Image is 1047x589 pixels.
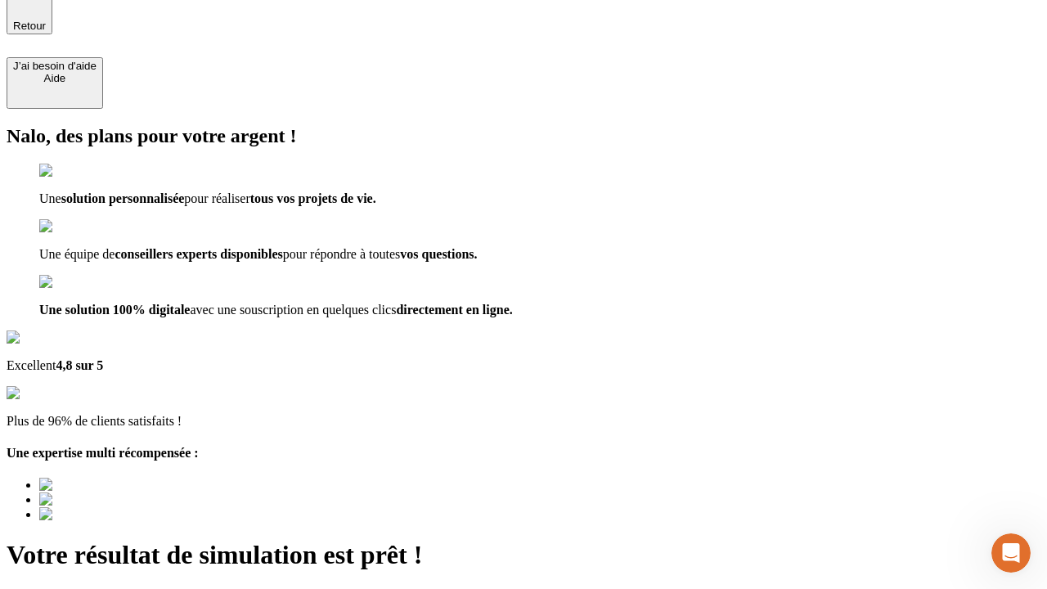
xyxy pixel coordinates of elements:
[7,386,88,401] img: reviews stars
[61,191,185,205] span: solution personnalisée
[39,507,191,522] img: Best savings advice award
[7,125,1040,147] h2: Nalo, des plans pour votre argent !
[7,57,103,109] button: J’ai besoin d'aideAide
[39,164,110,178] img: checkmark
[7,414,1040,429] p: Plus de 96% de clients satisfaits !
[7,358,56,372] span: Excellent
[39,275,110,290] img: checkmark
[39,191,61,205] span: Une
[184,191,249,205] span: pour réaliser
[39,219,110,234] img: checkmark
[39,247,115,261] span: Une équipe de
[13,20,46,32] span: Retour
[190,303,396,317] span: avec une souscription en quelques clics
[13,60,97,72] div: J’ai besoin d'aide
[7,446,1040,461] h4: Une expertise multi récompensée :
[115,247,282,261] span: conseillers experts disponibles
[39,492,191,507] img: Best savings advice award
[991,533,1031,573] iframe: Intercom live chat
[7,330,101,345] img: Google Review
[13,72,97,84] div: Aide
[283,247,401,261] span: pour répondre à toutes
[39,478,191,492] img: Best savings advice award
[400,247,477,261] span: vos questions.
[7,540,1040,570] h1: Votre résultat de simulation est prêt !
[56,358,103,372] span: 4,8 sur 5
[39,303,190,317] span: Une solution 100% digitale
[250,191,376,205] span: tous vos projets de vie.
[396,303,512,317] span: directement en ligne.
